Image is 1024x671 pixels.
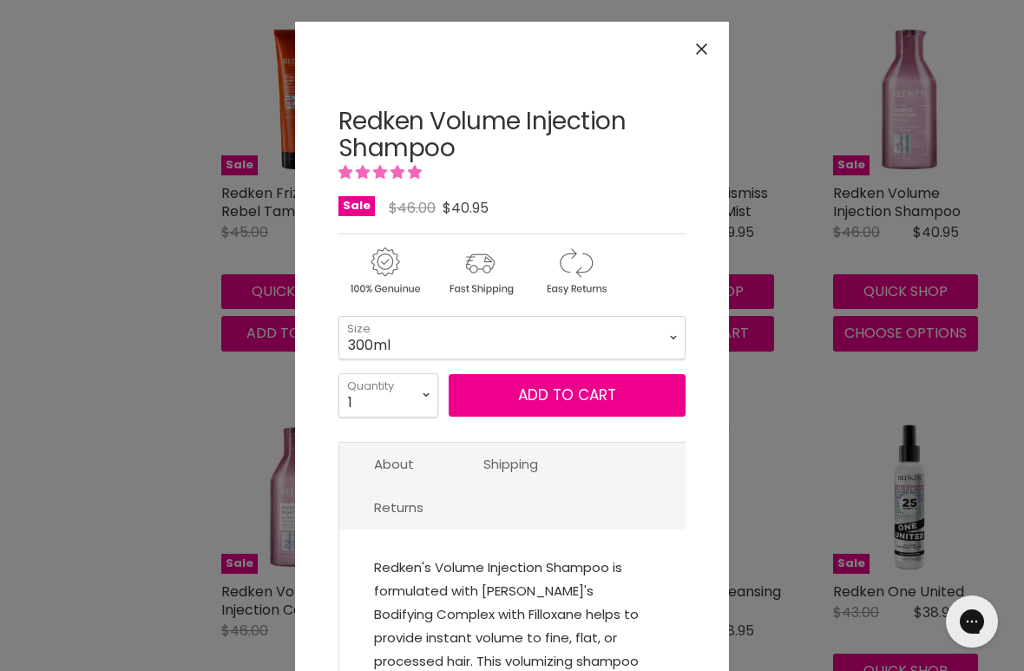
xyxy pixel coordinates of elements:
[937,589,1007,654] iframe: Gorgias live chat messenger
[338,245,430,298] img: genuine.gif
[338,196,375,216] span: Sale
[449,374,686,418] button: Add to cart
[339,486,458,529] a: Returns
[338,162,425,182] span: 5.00 stars
[683,30,720,68] button: Close
[338,373,438,417] select: Quantity
[529,245,621,298] img: returns.gif
[443,198,489,218] span: $40.95
[338,104,626,165] a: Redken Volume Injection Shampoo
[434,245,526,298] img: shipping.gif
[518,385,616,405] span: Add to cart
[339,443,449,485] a: About
[389,198,436,218] span: $46.00
[449,443,573,485] a: Shipping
